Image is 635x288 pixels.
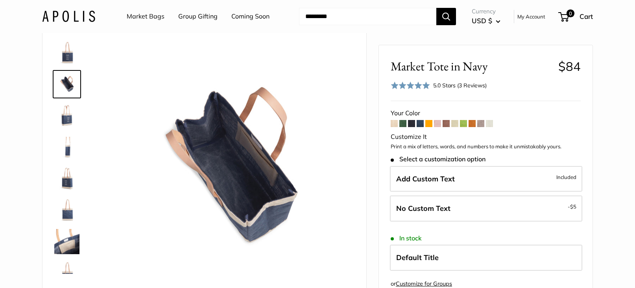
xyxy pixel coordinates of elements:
img: Market Tote in Navy [54,229,79,254]
a: Group Gifting [178,11,218,22]
label: Default Title [390,245,582,271]
span: $84 [558,59,581,74]
label: Add Custom Text [390,166,582,192]
button: Search [436,8,456,25]
span: USD $ [472,17,492,25]
img: Market Tote in Navy [54,260,79,286]
span: Select a customization option [391,155,485,163]
span: Currency [472,6,500,17]
span: 0 [567,9,574,17]
a: Market Tote in Navy [53,70,81,98]
div: 5.0 Stars (3 Reviews) [433,81,487,90]
img: Market Tote in Navy [54,166,79,191]
span: Market Tote in Navy [391,59,552,74]
a: Customize for Groups [396,280,452,287]
span: No Custom Text [396,204,450,213]
a: Market Tote in Navy [53,133,81,161]
img: Apolis [42,11,95,22]
div: Your Color [391,107,581,119]
a: Market Tote in Navy [53,164,81,193]
span: Cart [580,12,593,20]
span: In stock [391,234,422,242]
a: Market Tote in Navy [53,39,81,67]
img: Market Tote in Navy [54,103,79,128]
div: 5.0 Stars (3 Reviews) [391,80,487,91]
a: Market Bags [127,11,164,22]
a: My Account [517,12,545,21]
a: description_Seal of authenticity printed on the backside of every bag. [53,196,81,224]
a: Coming Soon [231,11,270,22]
span: Included [556,172,576,181]
img: Market Tote in Navy [54,135,79,160]
input: Search... [299,8,436,25]
span: $5 [570,203,576,210]
div: Customize It [391,131,581,143]
img: Market Tote in Navy [54,40,79,65]
a: Market Tote in Navy [53,227,81,256]
img: Market Tote in Navy [54,72,79,97]
span: Add Custom Text [396,174,455,183]
a: Market Tote in Navy [53,259,81,287]
a: 0 Cart [559,10,593,23]
p: Print a mix of letters, words, and numbers to make it unmistakably yours. [391,143,581,151]
a: Market Tote in Navy [53,102,81,130]
img: description_Seal of authenticity printed on the backside of every bag. [54,198,79,223]
button: USD $ [472,15,500,27]
label: Leave Blank [390,196,582,222]
span: - [568,202,576,211]
span: Default Title [396,253,439,262]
